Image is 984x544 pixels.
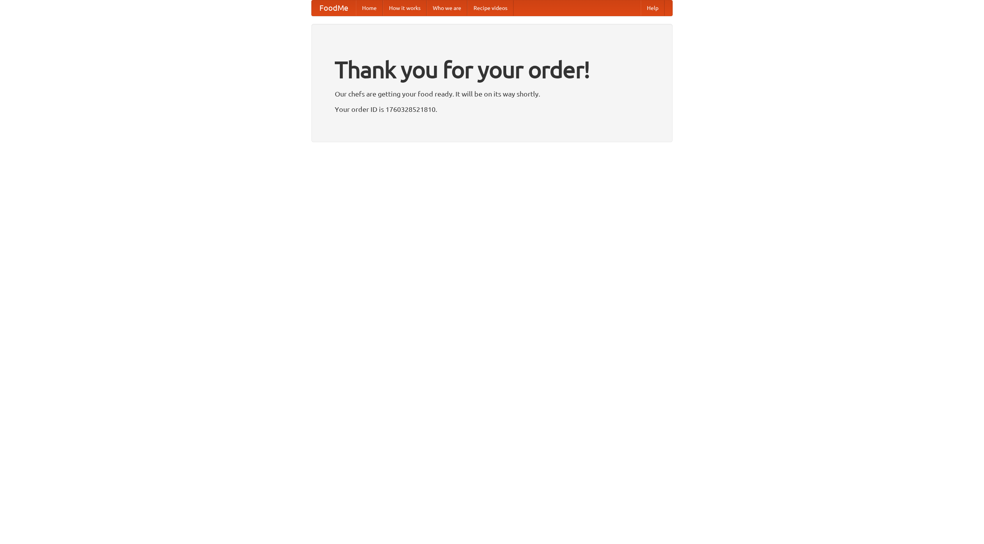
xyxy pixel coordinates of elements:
a: Home [356,0,383,16]
a: Recipe videos [467,0,514,16]
p: Our chefs are getting your food ready. It will be on its way shortly. [335,88,649,100]
a: How it works [383,0,427,16]
a: Help [641,0,665,16]
p: Your order ID is 1760328521810. [335,103,649,115]
a: Who we are [427,0,467,16]
h1: Thank you for your order! [335,51,649,88]
a: FoodMe [312,0,356,16]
